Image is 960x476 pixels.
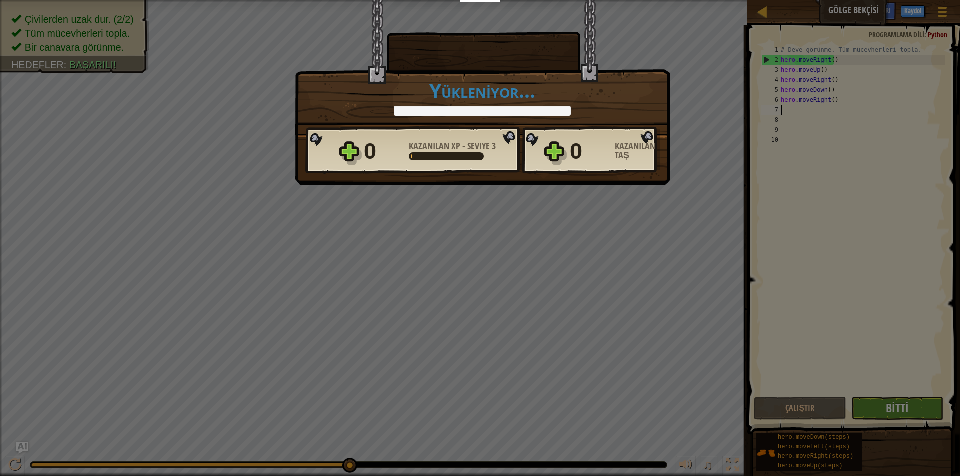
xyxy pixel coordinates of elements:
h1: Yükleniyor... [305,80,659,101]
div: - [409,142,496,151]
span: Seviye [465,140,492,152]
span: Kazanılan XP [409,140,462,152]
div: 0 [364,135,403,167]
div: 0 [570,135,609,167]
span: 3 [492,140,496,152]
div: Kazanılan Taş [615,142,660,160]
